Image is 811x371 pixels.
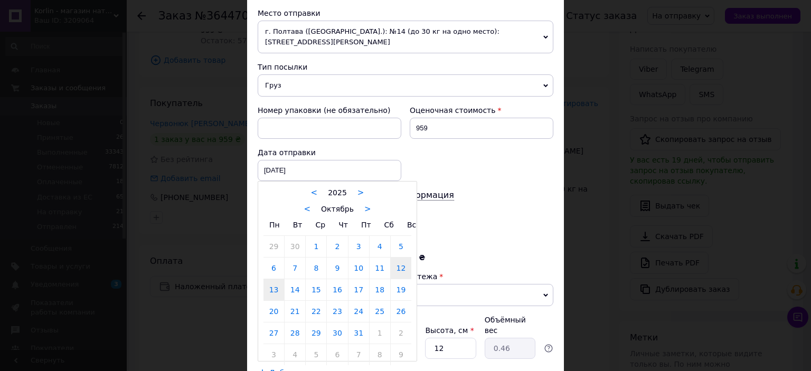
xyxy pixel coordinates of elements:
[391,279,411,300] a: 19
[327,322,347,344] a: 30
[315,221,325,229] span: Ср
[327,236,347,257] a: 2
[364,204,371,214] a: >
[306,344,326,365] a: 5
[370,301,390,322] a: 25
[348,344,369,365] a: 7
[304,204,311,214] a: <
[348,279,369,300] a: 17
[269,221,280,229] span: Пн
[348,301,369,322] a: 24
[263,258,284,279] a: 6
[391,236,411,257] a: 5
[391,344,411,365] a: 9
[348,236,369,257] a: 3
[327,279,347,300] a: 16
[370,279,390,300] a: 18
[263,301,284,322] a: 20
[263,344,284,365] a: 3
[361,221,371,229] span: Пт
[327,344,347,365] a: 6
[306,322,326,344] a: 29
[263,236,284,257] a: 29
[348,258,369,279] a: 10
[357,188,364,197] a: >
[321,205,354,213] span: Октябрь
[391,258,411,279] a: 12
[391,301,411,322] a: 26
[370,258,390,279] a: 11
[391,322,411,344] a: 2
[285,279,305,300] a: 14
[306,236,326,257] a: 1
[285,301,305,322] a: 21
[311,188,318,197] a: <
[285,258,305,279] a: 7
[370,236,390,257] a: 4
[285,322,305,344] a: 28
[370,322,390,344] a: 1
[263,279,284,300] a: 13
[327,258,347,279] a: 9
[306,301,326,322] a: 22
[263,322,284,344] a: 27
[306,258,326,279] a: 8
[338,221,348,229] span: Чт
[384,221,394,229] span: Сб
[285,236,305,257] a: 30
[348,322,369,344] a: 31
[328,188,347,197] span: 2025
[407,221,416,229] span: Вс
[293,221,303,229] span: Вт
[285,344,305,365] a: 4
[370,344,390,365] a: 8
[327,301,347,322] a: 23
[306,279,326,300] a: 15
